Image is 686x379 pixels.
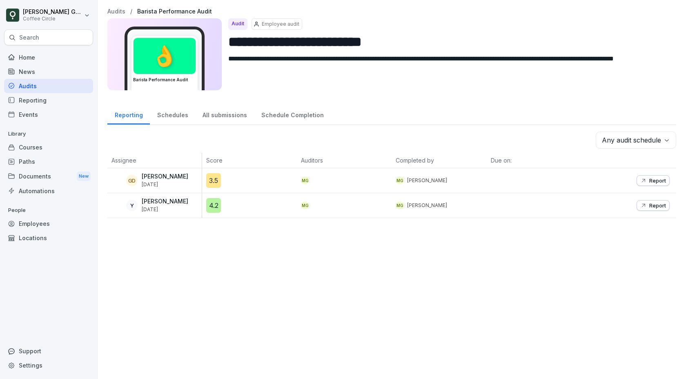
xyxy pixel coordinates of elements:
a: Settings [4,358,93,372]
div: MG [396,176,404,185]
th: Auditors [297,153,392,168]
div: MG [301,201,309,210]
p: Assignee [111,156,198,165]
div: MG [301,176,309,185]
a: Home [4,50,93,65]
button: Report [637,200,670,211]
p: [DATE] [142,182,188,187]
p: [PERSON_NAME] [407,202,447,209]
p: [PERSON_NAME] [142,198,188,205]
p: / [130,8,132,15]
a: Reporting [4,93,93,107]
p: Coffee Circle [23,16,82,22]
p: [PERSON_NAME] [142,173,188,180]
p: Library [4,127,93,140]
div: 4.2 [206,198,221,213]
a: News [4,65,93,79]
div: GD [126,175,138,186]
a: All submissions [195,104,254,125]
p: Report [649,202,666,209]
div: 👌 [134,38,196,74]
p: [PERSON_NAME] Grioui [23,9,82,16]
a: Reporting [107,104,150,125]
a: Locations [4,231,93,245]
div: Y [126,200,138,211]
a: DocumentsNew [4,169,93,184]
a: Schedule Completion [254,104,331,125]
div: MG [396,201,404,210]
div: Support [4,344,93,358]
a: Audits [4,79,93,93]
p: People [4,204,93,217]
a: Schedules [150,104,195,125]
p: Report [649,177,666,184]
div: Audit [228,18,247,30]
a: Paths [4,154,93,169]
a: Events [4,107,93,122]
a: Employees [4,216,93,231]
p: Employee audit [262,20,299,28]
a: Automations [4,184,93,198]
a: Audits [107,8,125,15]
button: Report [637,175,670,186]
h3: Barista Performance Audit [133,77,196,83]
p: Search [19,33,39,42]
p: [PERSON_NAME] [407,177,447,184]
div: 3.5 [206,173,221,188]
th: Due on: [487,153,581,168]
div: Documents [4,169,93,184]
div: New [77,172,91,181]
p: Score [206,156,293,165]
a: Courses [4,140,93,154]
p: [DATE] [142,207,188,212]
a: Barista Performance Audit [137,8,212,15]
p: Completed by [396,156,482,165]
